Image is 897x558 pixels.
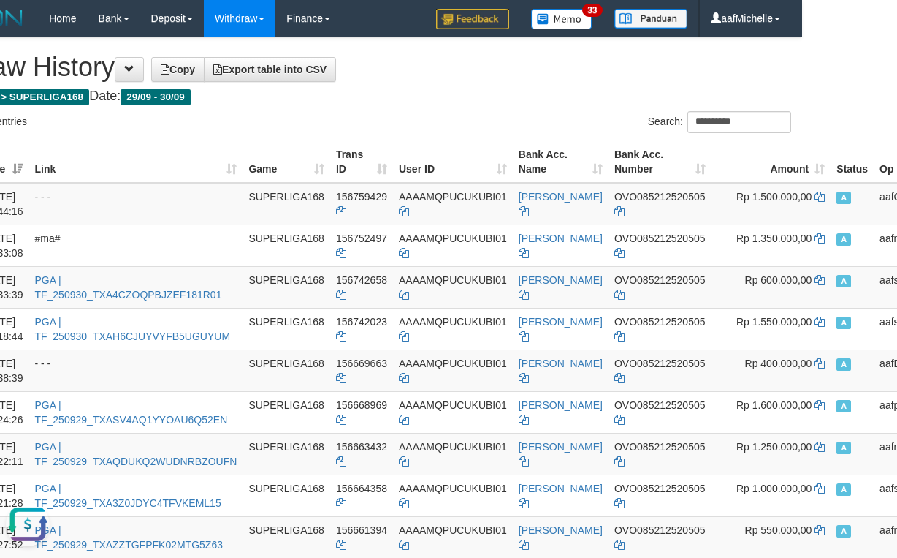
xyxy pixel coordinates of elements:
[608,516,711,558] td: 085212520505
[28,350,243,391] td: - - -
[151,57,205,82] a: Copy
[687,111,791,133] input: Search:
[608,141,711,183] th: Bank Acc. Number: activate to sort column ascending
[736,399,812,411] span: Rp 1.600.000,00
[614,399,637,411] span: OVO
[28,183,243,225] td: - - -
[28,141,243,183] th: Link: activate to sort column ascending
[243,266,330,308] td: SUPERLIGA168
[711,141,831,183] th: Amount: activate to sort column ascending
[519,316,603,328] a: [PERSON_NAME]
[608,308,711,350] td: 085212520505
[608,183,711,225] td: 085212520505
[393,350,513,391] td: AAAAMQPUCUKUBI01
[243,308,330,350] td: SUPERLIGA168
[330,183,393,225] td: 156759429
[34,316,230,342] a: PGA | TF_250930_TXAH6CJUYVYFB5UGUYUM
[736,191,812,203] span: Rp 1.500.000,00
[330,391,393,433] td: 156668969
[243,141,330,183] th: Game: activate to sort column ascending
[608,350,711,391] td: 085212520505
[393,141,513,183] th: User ID: activate to sort column ascending
[204,57,336,82] a: Export table into CSV
[836,317,851,329] span: Approved - Marked by aafsoumeymey
[330,350,393,391] td: 156669663
[243,391,330,433] td: SUPERLIGA168
[393,225,513,266] td: AAAAMQPUCUKUBI01
[531,9,592,29] img: Button%20Memo.svg
[330,516,393,558] td: 156661394
[243,183,330,225] td: SUPERLIGA168
[614,483,637,494] span: OVO
[519,524,603,536] a: [PERSON_NAME]
[519,233,603,244] a: [PERSON_NAME]
[736,441,812,453] span: Rp 1.250.000,00
[608,433,711,475] td: 085212520505
[330,225,393,266] td: 156752497
[34,483,221,509] a: PGA | TF_250929_TXA3Z0JDYC4TFVKEML15
[393,266,513,308] td: AAAAMQPUCUKUBI01
[736,483,812,494] span: Rp 1.000.000,00
[243,433,330,475] td: SUPERLIGA168
[513,141,608,183] th: Bank Acc. Name: activate to sort column ascending
[330,433,393,475] td: 156663432
[608,225,711,266] td: 085212520505
[836,442,851,454] span: Approved - Marked by aafnonsreyleab
[519,191,603,203] a: [PERSON_NAME]
[614,358,637,369] span: OVO
[608,266,711,308] td: 085212520505
[519,399,603,411] a: [PERSON_NAME]
[582,4,602,17] span: 33
[614,9,687,29] img: panduan.png
[243,475,330,516] td: SUPERLIGA168
[614,316,637,328] span: OVO
[614,191,637,203] span: OVO
[608,391,711,433] td: 085212520505
[745,358,812,369] span: Rp 400.000,00
[836,192,851,204] span: Approved - Marked by aafsoumeymey
[614,274,637,286] span: OVO
[6,6,50,50] button: Open LiveChat chat widget
[519,483,603,494] a: [PERSON_NAME]
[34,399,227,426] a: PGA | TF_250929_TXASV4AQ1YYOAU6Q52EN
[836,275,851,287] span: Approved - Marked by aafsoycanthlai
[28,225,243,266] td: #ma#
[393,391,513,433] td: AAAAMQPUCUKUBI01
[393,183,513,225] td: AAAAMQPUCUKUBI01
[836,483,851,496] span: Approved - Marked by aafsoumeymey
[745,274,812,286] span: Rp 600.000,00
[519,274,603,286] a: [PERSON_NAME]
[836,233,851,246] span: Approved - Marked by aafsoumeymey
[831,141,874,183] th: Status
[330,266,393,308] td: 156742658
[393,516,513,558] td: AAAAMQPUCUKUBI01
[836,400,851,412] span: Approved - Marked by aafphoenmanit
[836,525,851,538] span: Approved - Marked by aafnonsreyleab
[330,475,393,516] td: 156664358
[34,524,223,551] a: PGA | TF_250929_TXAZZTGFPFK02MTG5Z63
[393,475,513,516] td: AAAAMQPUCUKUBI01
[34,274,221,301] a: PGA | TF_250930_TXA4CZOQPBJZEF181R01
[648,111,791,133] label: Search:
[393,433,513,475] td: AAAAMQPUCUKUBI01
[519,358,603,369] a: [PERSON_NAME]
[330,141,393,183] th: Trans ID: activate to sort column ascending
[614,233,637,244] span: OVO
[243,350,330,391] td: SUPERLIGA168
[243,516,330,558] td: SUPERLIGA168
[161,64,195,75] span: Copy
[519,441,603,453] a: [PERSON_NAME]
[330,308,393,350] td: 156742023
[736,233,812,244] span: Rp 1.350.000,00
[608,475,711,516] td: 085212520505
[34,441,237,467] a: PGA | TF_250929_TXAQDUKQ2WUDNRBZOUFN
[745,524,812,536] span: Rp 550.000,00
[614,441,637,453] span: OVO
[243,225,330,266] td: SUPERLIGA168
[614,524,637,536] span: OVO
[393,308,513,350] td: AAAAMQPUCUKUBI01
[736,316,812,328] span: Rp 1.550.000,00
[213,64,327,75] span: Export table into CSV
[121,89,191,105] span: 29/09 - 30/09
[436,9,509,29] img: Feedback.jpg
